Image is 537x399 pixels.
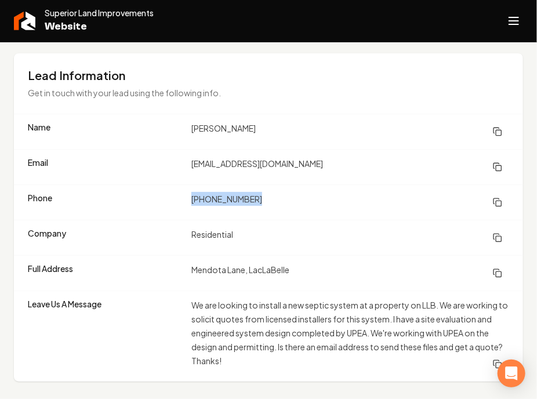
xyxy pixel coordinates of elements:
div: Open Intercom Messenger [498,360,525,387]
dt: Company [28,227,182,248]
button: Open navigation menu [500,7,528,35]
p: Get in touch with your lead using the following info. [28,86,418,100]
span: Superior Land Improvements [45,7,154,19]
dd: We are looking to install a new septic system at a property on LLB. We are working to solicit quo... [191,298,509,375]
dt: Phone [28,192,182,213]
span: Website [45,19,154,35]
dd: [PERSON_NAME] [191,121,509,142]
dd: Residential [191,227,509,248]
dt: Name [28,121,182,142]
dd: Mendota Lane, LacLaBelle [191,263,509,284]
dd: [PHONE_NUMBER] [191,192,509,213]
dt: Full Address [28,263,182,284]
h3: Lead Information [28,67,509,84]
dt: Leave Us A Message [28,298,182,375]
img: Rebolt Logo [14,12,35,30]
dt: Email [28,157,182,177]
dd: [EMAIL_ADDRESS][DOMAIN_NAME] [191,157,509,177]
